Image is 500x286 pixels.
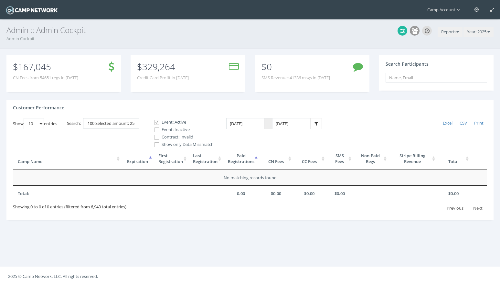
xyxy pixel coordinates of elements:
a: Next [469,203,487,214]
span: SMS Revenue: 41336 msgs in [DATE] [261,75,330,81]
label: Show only Data Missmatch [149,141,214,148]
th: PaidRegistrations: activate to sort column ascending [223,148,259,170]
span: CSV [460,120,467,126]
input: Name, Email [386,73,487,82]
select: Showentries [24,118,44,129]
label: Show entries [13,118,57,129]
span: Credit Card Profit in [DATE] [137,75,189,81]
input: Date Range: From [226,118,264,129]
a: Print [471,118,487,128]
button: Reports [438,27,463,37]
th: 0.00 [223,185,259,202]
th: $0.00 [437,185,471,202]
th: Expiration: activate to sort column descending [121,148,154,170]
td: No matching records found [13,170,487,186]
img: Camp Network [5,5,59,16]
a: CSV [456,118,471,128]
th: FirstRegistration: activate to sort column ascending [154,148,188,170]
span: Year: 2025 [467,29,486,35]
th: $0.00 [293,185,326,202]
span: Camp Account [427,7,463,13]
th: Total: activate to sort column ascending [437,148,471,170]
p: 2025 © Camp Network, LLC. All rights reserved. [8,273,492,280]
label: Contract: Invalid [149,134,214,140]
h3: Admin :: Admin Cockpit [6,26,494,34]
th: Total: [13,185,121,202]
span: $0 [261,60,272,73]
input: Search: [83,118,139,129]
a: Previous [442,203,468,214]
th: CC Fees: activate to sort column ascending [293,148,326,170]
span: Excel [443,120,452,126]
h4: Search Participants [386,61,429,66]
input: Date Range: To [272,118,310,129]
button: Year: 2025 [463,27,494,37]
label: Search: [67,118,139,129]
a: Excel [439,118,456,128]
p: $ [137,63,189,70]
h4: Customer Performance [13,105,64,110]
th: LastRegistration: activate to sort column ascending [188,148,223,170]
p: $ [13,63,78,70]
th: Non-Paid Regs: activate to sort column ascending [353,148,388,170]
span: Print [474,120,484,126]
label: Event: Inactive [149,126,214,133]
span: 329,264 [142,60,175,73]
th: CN Fees: activate to sort column ascending [259,148,293,170]
label: Event: Active [149,119,214,126]
a: Admin Cockpit [6,36,35,41]
div: Showing 0 to 0 of 0 entries (filtered from 6,943 total entries) [13,202,126,210]
th: $0.00 [259,185,293,202]
th: $0.00 [326,185,353,202]
span: - [264,118,272,129]
th: Stripe Billing Revenue: activate to sort column ascending [388,148,437,170]
span: 167,045 [18,60,51,73]
th: SMS Fees: activate to sort column ascending [326,148,353,170]
span: CN Fees from 54651 regs in [DATE] [13,75,78,81]
th: Camp Name: activate to sort column ascending [13,148,121,170]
